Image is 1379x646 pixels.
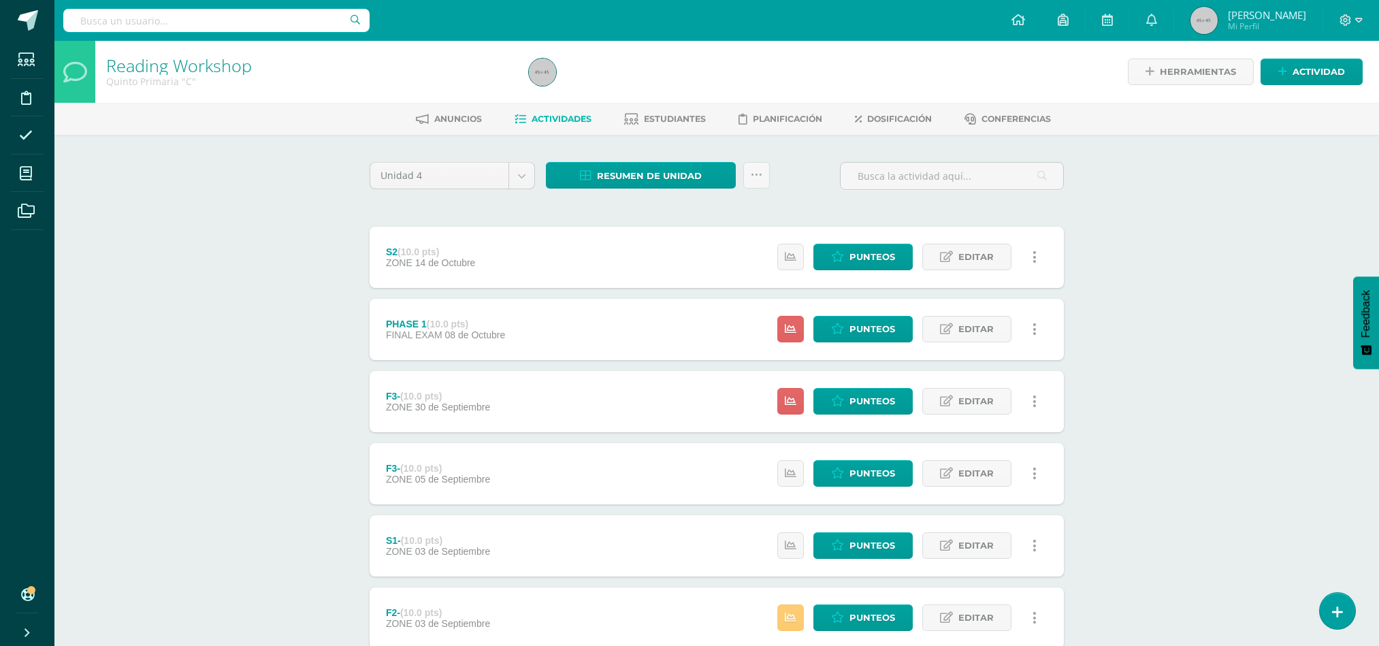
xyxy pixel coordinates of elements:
div: S1- [386,535,490,546]
span: Editar [958,605,994,630]
span: 05 de Septiembre [415,474,491,485]
span: Unidad 4 [380,163,498,189]
strong: (10.0 pts) [398,246,439,257]
span: ZONE [386,257,412,268]
span: FINAL EXAM [386,329,442,340]
strong: (10.0 pts) [427,319,468,329]
div: Quinto Primaria 'C' [106,75,513,88]
span: Editar [958,389,994,414]
span: Dosificación [867,114,932,124]
div: F3- [386,463,490,474]
span: [PERSON_NAME] [1228,8,1306,22]
span: 08 de Octubre [445,329,506,340]
input: Busca un usuario... [63,9,370,32]
img: 45x45 [529,59,556,86]
span: Punteos [849,461,895,486]
a: Punteos [813,244,913,270]
span: Punteos [849,317,895,342]
div: PHASE 1 [386,319,505,329]
span: Punteos [849,244,895,270]
button: Feedback - Mostrar encuesta [1353,276,1379,369]
a: Dosificación [855,108,932,130]
span: Estudiantes [644,114,706,124]
input: Busca la actividad aquí... [841,163,1063,189]
div: F2- [386,607,490,618]
span: Feedback [1360,290,1372,338]
strong: (10.0 pts) [400,463,442,474]
div: F3- [386,391,490,402]
a: Resumen de unidad [546,162,736,189]
span: 03 de Septiembre [415,618,491,629]
strong: (10.0 pts) [401,535,442,546]
span: Herramientas [1160,59,1236,84]
div: S2 [386,246,476,257]
a: Punteos [813,316,913,342]
span: ZONE [386,546,412,557]
span: Punteos [849,605,895,630]
span: Actividad [1293,59,1345,84]
a: Herramientas [1128,59,1254,85]
span: Editar [958,461,994,486]
a: Punteos [813,388,913,415]
span: ZONE [386,618,412,629]
span: Actividades [532,114,591,124]
span: Editar [958,244,994,270]
a: Conferencias [964,108,1051,130]
span: 14 de Octubre [415,257,476,268]
span: Punteos [849,389,895,414]
a: Estudiantes [624,108,706,130]
a: Punteos [813,532,913,559]
span: Conferencias [981,114,1051,124]
strong: (10.0 pts) [400,391,442,402]
a: Unidad 4 [370,163,534,189]
a: Anuncios [416,108,482,130]
span: Mi Perfil [1228,20,1306,32]
img: 45x45 [1190,7,1218,34]
span: Resumen de unidad [597,163,702,189]
a: Punteos [813,604,913,631]
span: ZONE [386,402,412,413]
strong: (10.0 pts) [400,607,442,618]
span: Planificación [753,114,822,124]
span: 03 de Septiembre [415,546,491,557]
a: Reading Workshop [106,54,252,77]
span: Editar [958,317,994,342]
span: 30 de Septiembre [415,402,491,413]
span: Punteos [849,533,895,558]
h1: Reading Workshop [106,56,513,75]
a: Punteos [813,460,913,487]
span: Editar [958,533,994,558]
a: Planificación [739,108,822,130]
span: ZONE [386,474,412,485]
span: Anuncios [434,114,482,124]
a: Actividades [515,108,591,130]
a: Actividad [1261,59,1363,85]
